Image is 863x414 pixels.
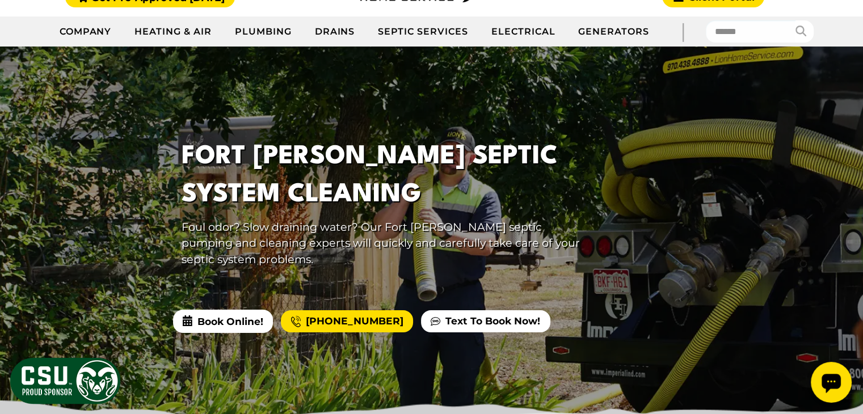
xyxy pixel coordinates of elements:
span: Book Online! [173,310,273,332]
a: Company [48,18,124,46]
a: Septic Services [367,18,479,46]
div: | [660,16,706,47]
a: Plumbing [224,18,304,46]
a: Drains [304,18,367,46]
div: Open chat widget [5,5,45,45]
p: Foul odor? Slow draining water? Our Fort [PERSON_NAME] septic pumping and cleaning experts will q... [182,219,595,268]
a: Text To Book Now! [421,310,550,333]
img: CSU Sponsor Badge [9,356,122,405]
a: Heating & Air [123,18,223,46]
a: Generators [567,18,660,46]
h1: Fort [PERSON_NAME] Septic System Cleaning [182,138,595,214]
a: [PHONE_NUMBER] [281,310,412,333]
a: Electrical [480,18,567,46]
